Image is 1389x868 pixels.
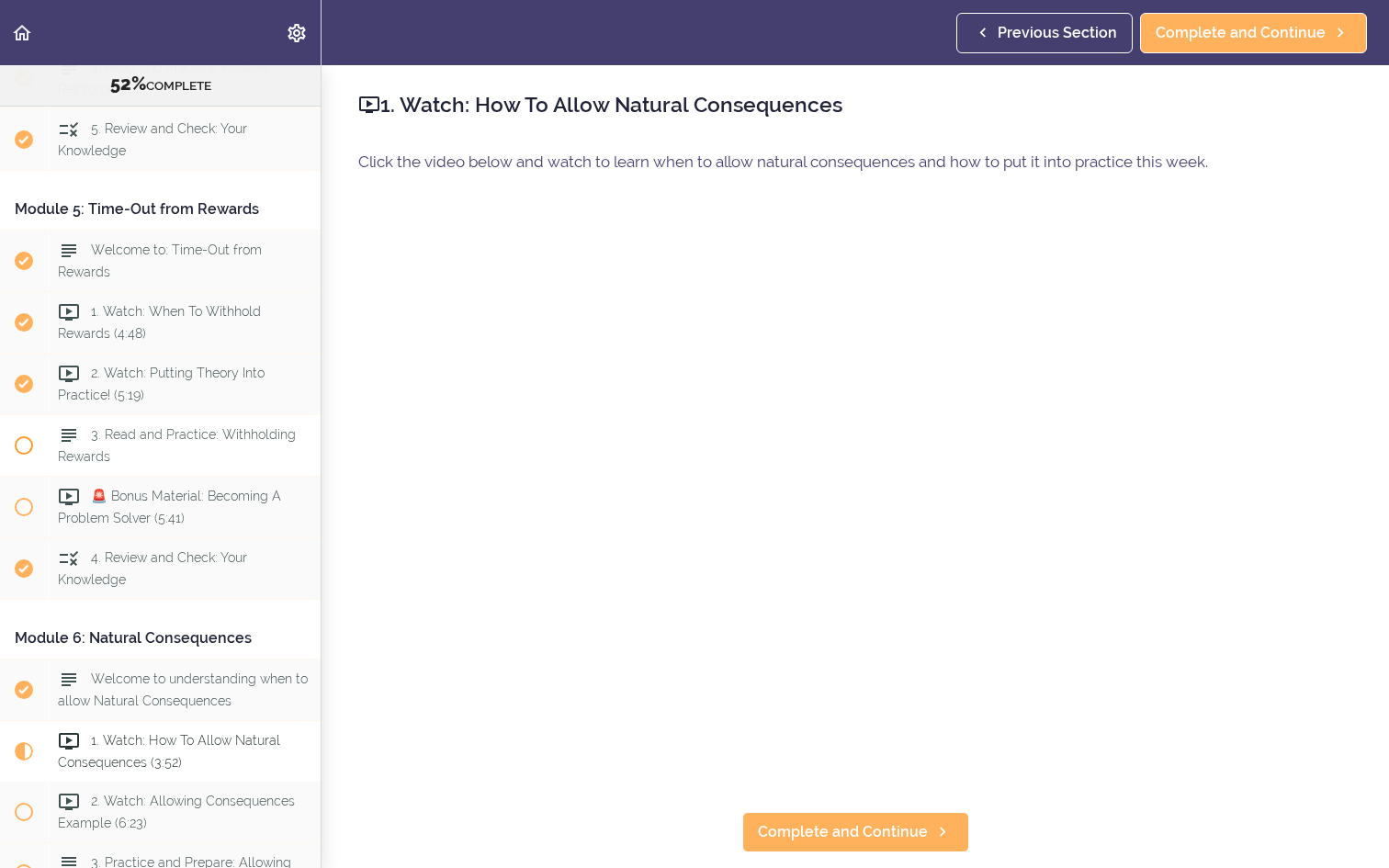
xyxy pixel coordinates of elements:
div: COMPLETE [23,73,298,96]
span: 4. Review and Check: Your Knowledge [58,550,247,586]
h2: 1. Watch: How To Allow Natural Consequences [358,89,1352,120]
svg: Settings Menu [286,22,308,44]
iframe: Video Player [358,223,1352,783]
span: Previous Section [998,22,1117,44]
span: Welcome to: Time-Out from Rewards [58,243,262,279]
span: Welcome to understanding when to allow Natural Consequences [58,671,308,707]
span: 5. Review and Check: Your Knowledge [58,122,247,158]
span: 2. Watch: Allowing Consequences Example (6:23) [58,794,295,829]
a: Complete and Continue [742,812,969,852]
span: 3. Read and Practice: Withholding Rewards [58,427,296,463]
span: 1. Watch: When To Withhold Rewards (4:48) [58,305,261,341]
a: Previous Section [956,13,1133,53]
svg: Back to course curriculum [11,22,33,44]
span: 1. Watch: How To Allow Natural Consequences (3:52) [58,733,280,769]
span: 🚨 Bonus Material: Becoming A Problem Solver (5:41) [58,489,281,524]
span: 52% [110,73,146,95]
span: 2. Watch: Putting Theory Into Practice! (5:19) [58,366,265,401]
span: Click the video below and watch to learn when to allow natural consequences and how to put it int... [358,152,1208,171]
span: Complete and Continue [1156,22,1326,44]
a: Complete and Continue [1140,13,1367,53]
span: Complete and Continue [758,821,928,843]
